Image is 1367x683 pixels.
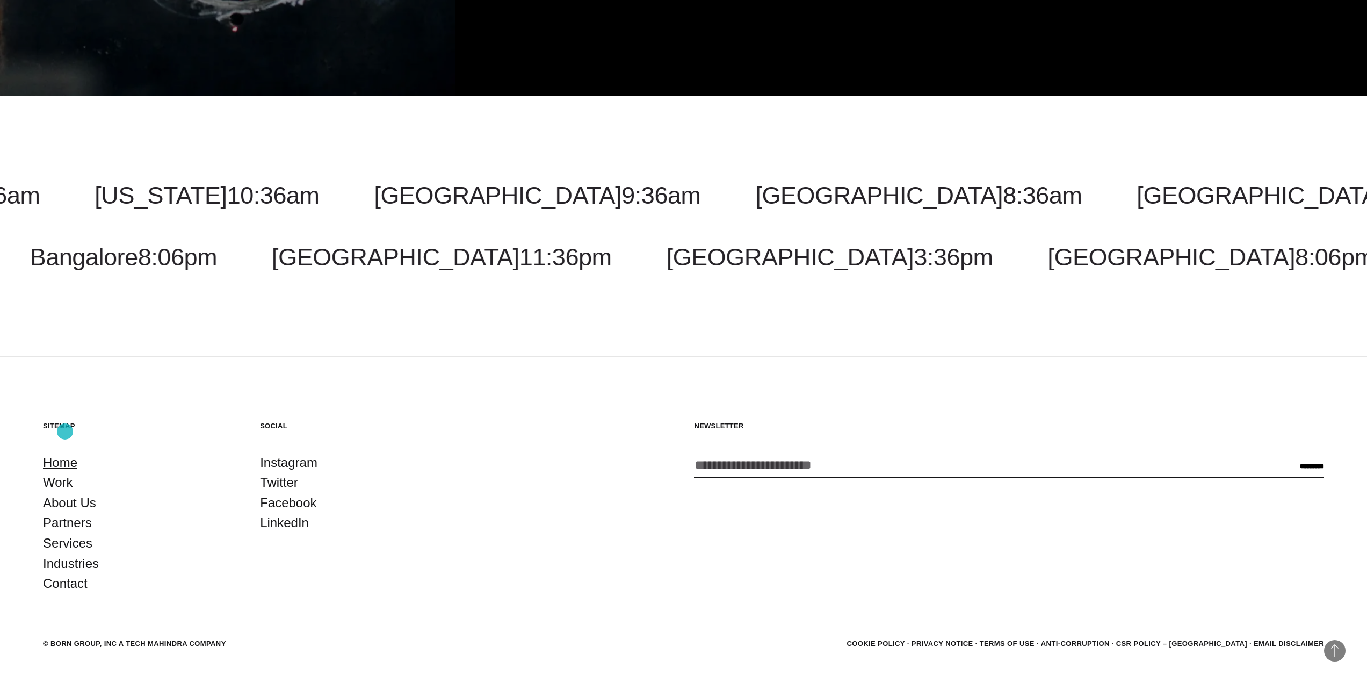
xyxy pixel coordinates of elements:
a: Contact [43,573,88,594]
a: CSR POLICY – [GEOGRAPHIC_DATA] [1116,639,1247,648]
a: LinkedIn [260,513,309,533]
span: 3:36pm [914,243,993,271]
a: Cookie Policy [847,639,905,648]
a: Terms of Use [980,639,1035,648]
div: © BORN GROUP, INC A Tech Mahindra Company [43,638,226,649]
h5: Social [260,421,455,430]
span: 8:06pm [138,243,217,271]
a: Twitter [260,472,298,493]
a: [GEOGRAPHIC_DATA]3:36pm [667,243,993,271]
a: [US_STATE]10:36am [95,182,319,209]
span: 9:36am [621,182,700,209]
h5: Sitemap [43,421,238,430]
a: Bangalore8:06pm [30,243,218,271]
span: 10:36am [227,182,320,209]
a: Services [43,533,92,553]
a: [GEOGRAPHIC_DATA]8:36am [755,182,1082,209]
a: Email Disclaimer [1254,639,1324,648]
a: [GEOGRAPHIC_DATA]11:36pm [272,243,612,271]
a: [GEOGRAPHIC_DATA]9:36am [374,182,700,209]
a: Partners [43,513,92,533]
span: 11:36pm [519,243,612,271]
a: Industries [43,553,99,574]
a: Instagram [260,452,317,473]
a: Anti-Corruption [1041,639,1110,648]
a: About Us [43,493,96,513]
a: Work [43,472,73,493]
a: Privacy Notice [912,639,973,648]
a: Home [43,452,77,473]
h5: Newsletter [694,421,1324,430]
a: Facebook [260,493,316,513]
button: Back to Top [1324,640,1346,662]
span: 8:36am [1003,182,1082,209]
